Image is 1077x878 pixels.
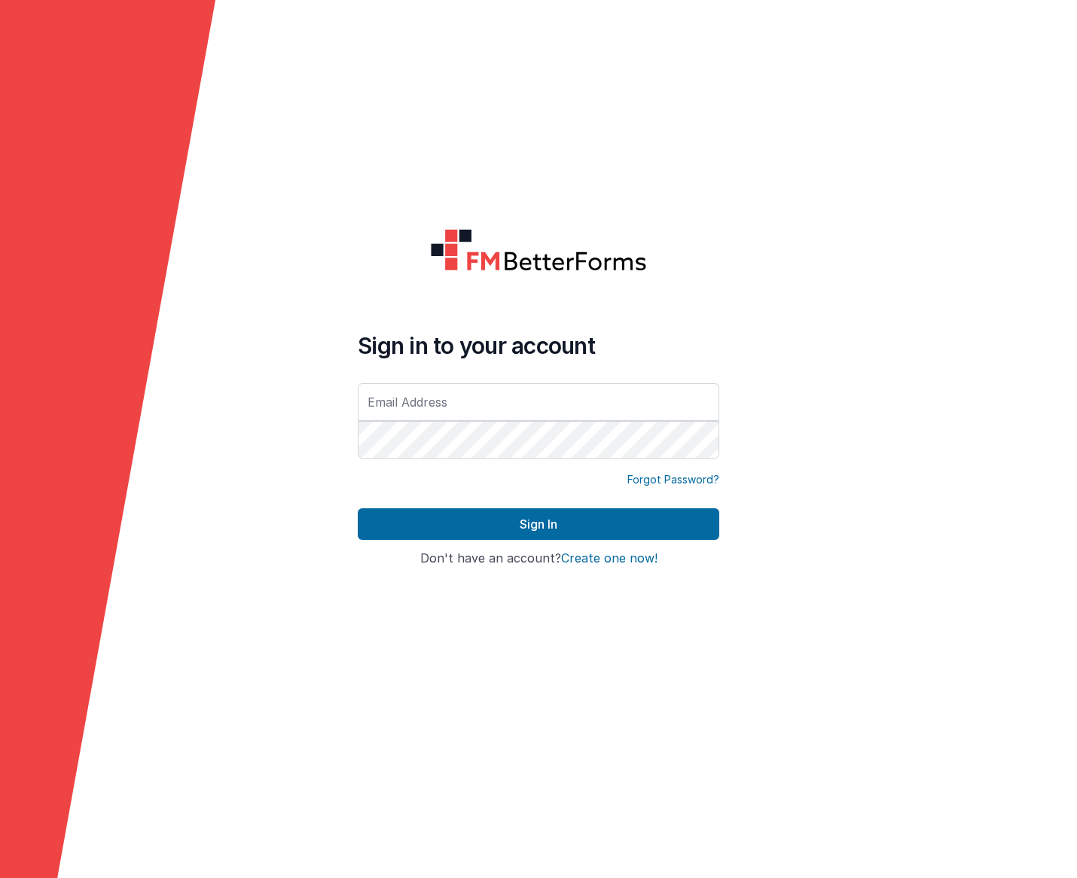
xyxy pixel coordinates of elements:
h4: Don't have an account? [358,552,719,566]
input: Email Address [358,383,719,421]
button: Sign In [358,508,719,540]
a: Forgot Password? [627,472,719,487]
button: Create one now! [561,552,657,566]
h4: Sign in to your account [358,332,719,359]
